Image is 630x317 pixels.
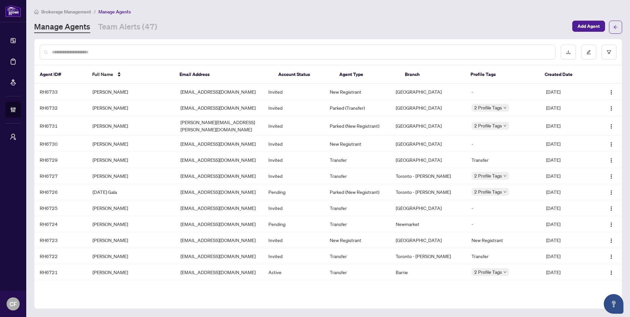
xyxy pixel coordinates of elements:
[609,124,614,129] img: Logo
[541,136,594,152] td: [DATE]
[541,280,594,296] td: [DATE]
[325,184,390,200] td: Parked (New Registrant)
[325,216,390,232] td: Transfer
[87,136,175,152] td: [PERSON_NAME]
[503,124,507,127] span: down
[474,268,502,276] span: 2 Profile Tags
[400,65,465,84] th: Branch
[175,248,263,264] td: [EMAIL_ADDRESS][DOMAIN_NAME]
[586,50,591,54] span: edit
[466,84,541,100] td: -
[541,168,594,184] td: [DATE]
[34,84,87,100] td: RH6733
[34,21,90,33] a: Manage Agents
[87,152,175,168] td: [PERSON_NAME]
[390,136,466,152] td: [GEOGRAPHIC_DATA]
[175,84,263,100] td: [EMAIL_ADDRESS][DOMAIN_NAME]
[34,116,87,136] td: RH6731
[609,190,614,195] img: Logo
[474,104,502,111] span: 2 Profile Tags
[325,136,390,152] td: New Registrant
[273,65,334,84] th: Account Status
[34,200,87,216] td: RH6725
[606,171,617,181] button: Logo
[607,50,611,54] span: filter
[87,200,175,216] td: [PERSON_NAME]
[390,168,466,184] td: Toronto - [PERSON_NAME]
[34,264,87,280] td: RH6721
[604,294,623,314] button: Open asap
[87,216,175,232] td: [PERSON_NAME]
[609,158,614,163] img: Logo
[606,121,617,131] button: Logo
[466,280,541,296] td: -
[561,45,576,60] button: download
[41,9,91,15] span: Brokerage Management
[98,9,131,15] span: Manage Agents
[606,103,617,113] button: Logo
[87,264,175,280] td: [PERSON_NAME]
[34,248,87,264] td: RH6722
[175,136,263,152] td: [EMAIL_ADDRESS][DOMAIN_NAME]
[34,216,87,232] td: RH6724
[263,184,325,200] td: Pending
[466,216,541,232] td: -
[175,232,263,248] td: [EMAIL_ADDRESS][DOMAIN_NAME]
[10,299,17,308] span: CF
[87,232,175,248] td: [PERSON_NAME]
[466,152,541,168] td: Transfer
[606,139,617,149] button: Logo
[474,188,502,196] span: 2 Profile Tags
[609,106,614,111] img: Logo
[541,100,594,116] td: [DATE]
[325,232,390,248] td: New Registrant
[466,248,541,264] td: Transfer
[87,116,175,136] td: [PERSON_NAME]
[5,5,21,17] img: logo
[263,248,325,264] td: Invited
[390,100,466,116] td: [GEOGRAPHIC_DATA]
[474,172,502,179] span: 2 Profile Tags
[581,45,596,60] button: edit
[325,248,390,264] td: Transfer
[325,168,390,184] td: Transfer
[609,238,614,243] img: Logo
[325,152,390,168] td: Transfer
[34,280,87,296] td: RH6720
[263,232,325,248] td: Invited
[606,235,617,245] button: Logo
[390,280,466,296] td: [GEOGRAPHIC_DATA]
[263,84,325,100] td: Invited
[466,136,541,152] td: -
[34,65,87,84] th: Agent ID#
[601,45,617,60] button: filter
[613,25,618,29] span: arrow-left
[34,152,87,168] td: RH6729
[325,100,390,116] td: Parked (Transfer)
[175,116,263,136] td: [PERSON_NAME][EMAIL_ADDRESS][PERSON_NAME][DOMAIN_NAME]
[390,84,466,100] td: [GEOGRAPHIC_DATA]
[263,116,325,136] td: Invited
[606,86,617,97] button: Logo
[175,280,263,296] td: [EMAIL_ADDRESS][DOMAIN_NAME]
[334,65,400,84] th: Agent Type
[577,21,600,31] span: Add Agent
[174,65,273,84] th: Email Address
[609,174,614,179] img: Logo
[325,200,390,216] td: Transfer
[609,90,614,95] img: Logo
[606,187,617,197] button: Logo
[175,200,263,216] td: [EMAIL_ADDRESS][DOMAIN_NAME]
[390,116,466,136] td: [GEOGRAPHIC_DATA]
[541,248,594,264] td: [DATE]
[390,200,466,216] td: [GEOGRAPHIC_DATA]
[263,168,325,184] td: Invited
[263,136,325,152] td: Invited
[325,264,390,280] td: Transfer
[34,136,87,152] td: RH6730
[87,84,175,100] td: [PERSON_NAME]
[263,264,325,280] td: Active
[390,184,466,200] td: Toronto - [PERSON_NAME]
[606,267,617,277] button: Logo
[541,264,594,280] td: [DATE]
